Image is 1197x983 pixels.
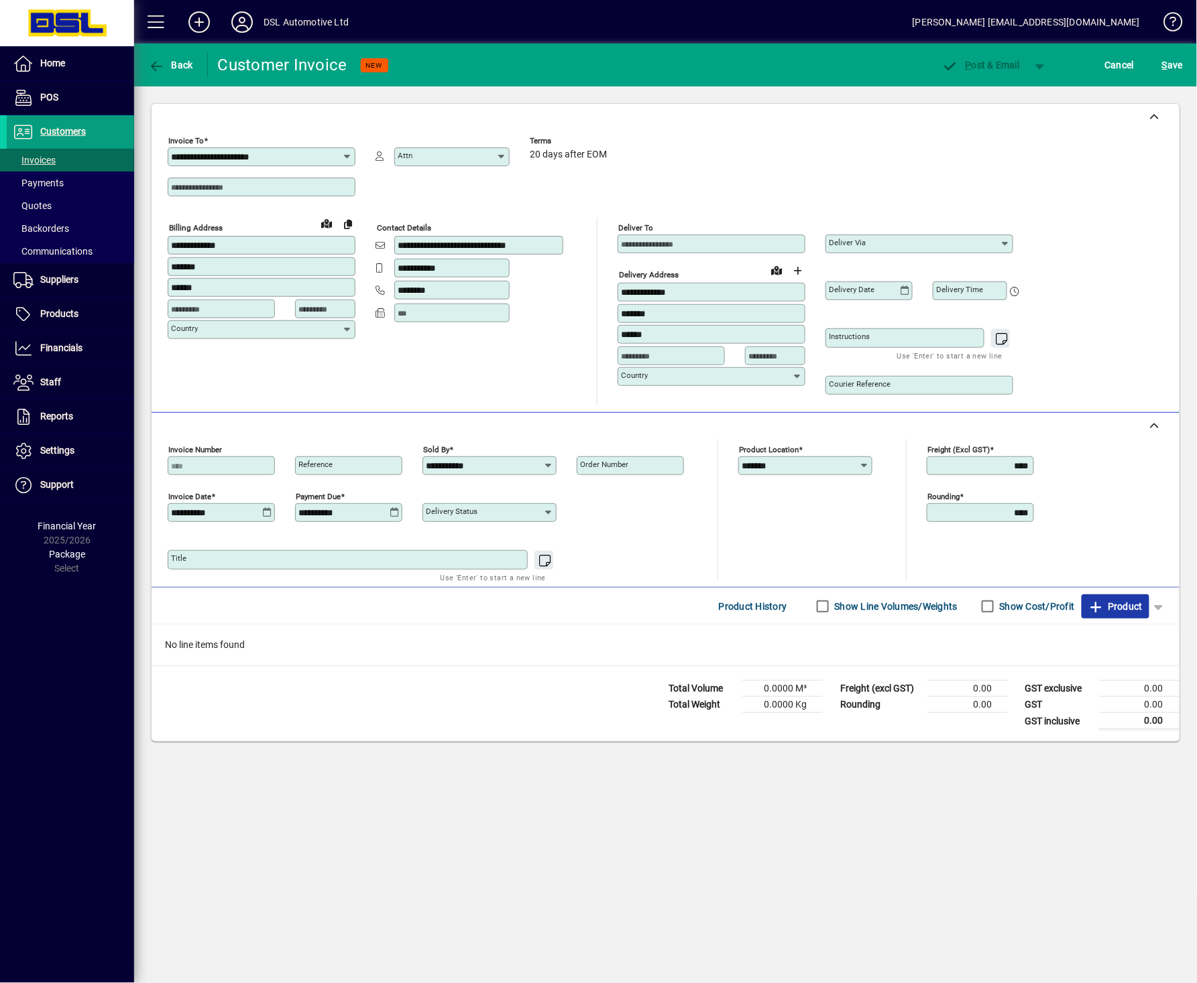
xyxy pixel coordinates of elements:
td: GST inclusive [1019,713,1099,730]
td: GST [1019,697,1099,713]
span: Quotes [13,200,52,211]
span: Home [40,58,65,68]
mat-label: Delivery time [936,285,983,294]
a: Quotes [7,194,134,217]
div: DSL Automotive Ltd [264,11,349,33]
span: POS [40,92,58,103]
button: Cancel [1102,53,1138,77]
span: NEW [366,61,383,70]
span: Financials [40,342,82,353]
mat-label: Payment due [296,492,341,501]
a: Suppliers [7,263,134,297]
span: ave [1162,54,1183,76]
td: 0.00 [1099,697,1180,713]
span: Backorders [13,223,69,234]
button: Choose address [787,260,809,281]
span: S [1162,60,1167,70]
mat-label: Delivery date [829,285,874,294]
span: ost & Email [942,60,1020,70]
span: 20 days after EOM [530,149,607,160]
mat-label: Deliver via [829,238,866,247]
a: Home [7,47,134,80]
a: Staff [7,366,134,399]
span: Staff [40,377,61,387]
span: Settings [40,445,74,456]
a: Products [7,298,134,331]
a: Financials [7,332,134,365]
span: Product History [719,596,787,617]
span: Financial Year [38,521,97,531]
a: Communications [7,240,134,263]
mat-label: Instructions [829,332,870,341]
td: 0.00 [1099,681,1180,697]
mat-label: Invoice number [168,445,222,454]
td: 0.00 [927,681,1008,697]
span: Invoices [13,155,56,166]
td: GST exclusive [1019,681,1099,697]
app-page-header-button: Back [134,53,208,77]
td: Total Volume [662,681,742,697]
span: Support [40,479,74,490]
td: Rounding [834,697,927,713]
button: Copy to Delivery address [337,213,359,235]
td: 0.0000 Kg [742,697,823,713]
span: Customers [40,126,86,137]
td: 0.0000 M³ [742,681,823,697]
a: View on map [766,259,787,281]
button: Product [1082,594,1149,618]
button: Product History [714,594,793,618]
td: Total Weight [662,697,742,713]
mat-label: Invoice date [168,492,211,501]
a: Settings [7,434,134,468]
mat-label: Product location [739,445,799,454]
div: Customer Invoice [218,54,347,76]
label: Show Line Volumes/Weights [832,600,958,613]
mat-label: Deliver To [618,223,653,233]
mat-label: Delivery status [426,507,477,516]
span: P [966,60,972,70]
a: View on map [316,212,337,234]
mat-label: Invoice To [168,136,204,145]
td: 0.00 [1099,713,1180,730]
a: Support [7,468,134,502]
mat-label: Attn [398,151,412,160]
mat-hint: Use 'Enter' to start a new line [897,348,1003,363]
td: Freight (excl GST) [834,681,927,697]
span: Products [40,308,78,319]
a: POS [7,81,134,115]
label: Show Cost/Profit [997,600,1075,613]
span: Back [148,60,193,70]
mat-label: Rounding [927,492,960,501]
span: Reports [40,411,73,421]
a: Reports [7,400,134,434]
a: Invoices [7,149,134,172]
mat-hint: Use 'Enter' to start a new line [441,570,546,585]
a: Backorders [7,217,134,240]
a: Payments [7,172,134,194]
mat-label: Courier Reference [829,379,891,389]
span: Payments [13,178,64,188]
div: No line items found [152,625,1180,665]
button: Profile [221,10,264,34]
mat-label: Order number [580,460,628,469]
a: Knowledge Base [1153,3,1180,46]
mat-label: Country [621,371,648,380]
td: 0.00 [927,697,1008,713]
span: Cancel [1105,54,1135,76]
mat-label: Reference [298,460,333,469]
span: Terms [530,137,610,145]
mat-label: Country [171,324,198,333]
div: [PERSON_NAME] [EMAIL_ADDRESS][DOMAIN_NAME] [913,11,1140,33]
mat-label: Freight (excl GST) [927,445,990,454]
mat-label: Sold by [423,445,449,454]
span: Product [1088,596,1143,617]
button: Add [178,10,221,34]
button: Post & Email [935,53,1027,77]
button: Back [145,53,196,77]
span: Suppliers [40,274,78,285]
button: Save [1159,53,1186,77]
span: Communications [13,246,93,257]
mat-label: Title [171,553,186,563]
span: Package [49,549,85,560]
